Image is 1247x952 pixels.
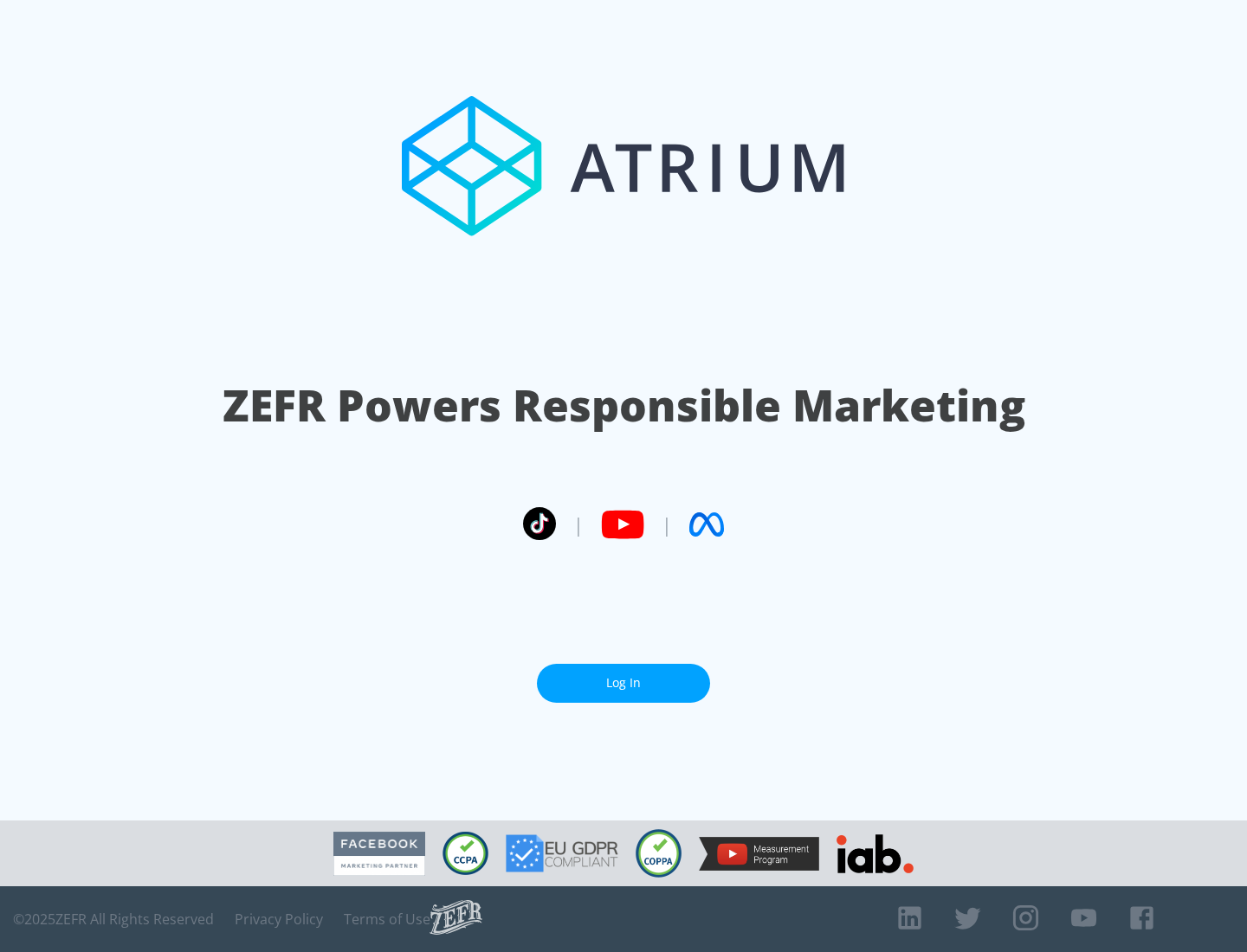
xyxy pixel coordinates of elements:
a: Privacy Policy [235,910,323,928]
img: GDPR Compliant [506,834,618,872]
h1: ZEFR Powers Responsible Marketing [223,376,1025,435]
span: | [573,511,584,537]
span: © 2025 ZEFR All Rights Reserved [13,910,214,928]
a: Terms of Use [344,910,430,928]
img: CCPA Compliant [443,832,488,875]
a: Log In [537,664,710,703]
img: IAB [837,834,914,873]
img: YouTube Measurement Program [699,837,819,871]
img: Facebook Marketing Partner [333,832,425,876]
img: COPPA Compliant [636,829,682,878]
span: | [662,511,672,537]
